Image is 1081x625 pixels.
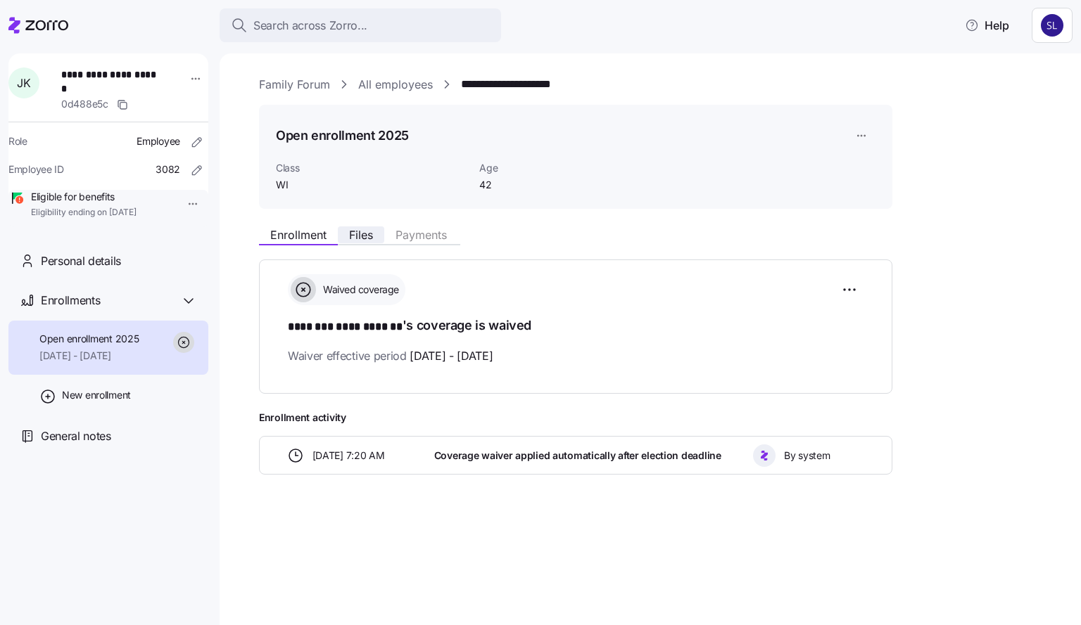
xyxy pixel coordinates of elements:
[41,427,111,445] span: General notes
[276,161,468,175] span: Class
[31,207,137,219] span: Eligibility ending on [DATE]
[1041,14,1063,37] img: 9541d6806b9e2684641ca7bfe3afc45a
[156,162,180,176] span: 3082
[784,449,830,463] span: By system
[276,127,409,144] h1: Open enrollment 2025
[41,292,100,309] span: Enrollments
[253,17,367,34] span: Search across Zorro...
[479,161,621,175] span: Age
[8,162,64,176] span: Employee ID
[358,76,433,94] a: All employees
[31,190,137,204] span: Eligible for benefits
[8,134,27,148] span: Role
[270,229,327,240] span: Enrollment
[137,134,180,148] span: Employee
[17,77,30,89] span: J K
[312,449,385,463] span: [DATE] 7:20 AM
[39,332,139,346] span: Open enrollment 2025
[319,283,399,297] span: Waived coverage
[954,11,1020,39] button: Help
[61,97,108,111] span: 0d488e5c
[41,252,121,270] span: Personal details
[479,178,621,192] span: 42
[220,8,501,42] button: Search across Zorro...
[288,316,864,336] h1: 's coverage is waived
[288,347,493,365] span: Waiver effective period
[259,76,330,94] a: Family Forum
[349,229,373,240] span: Files
[276,178,468,192] span: WI
[39,349,139,363] span: [DATE] - [DATE]
[434,449,721,463] span: Coverage waiver applied automatically after election deadline
[965,17,1009,34] span: Help
[396,229,447,240] span: Payments
[62,388,131,402] span: New enrollment
[259,411,892,425] span: Enrollment activity
[410,347,493,365] span: [DATE] - [DATE]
